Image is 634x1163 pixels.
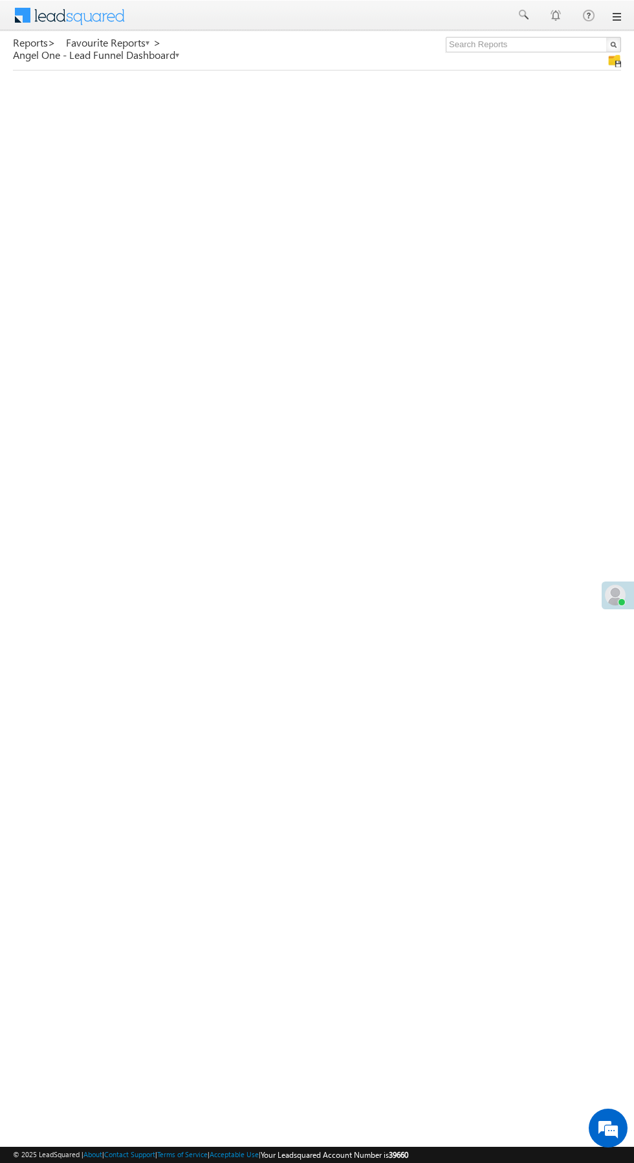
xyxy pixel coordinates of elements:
a: Terms of Service [157,1150,208,1158]
span: 39660 [389,1150,408,1160]
a: Reports> [13,37,56,49]
a: Angel One - Lead Funnel Dashboard [13,49,180,61]
a: Acceptable Use [210,1150,259,1158]
a: Contact Support [104,1150,155,1158]
input: Search Reports [446,37,621,52]
span: Your Leadsquared Account Number is [261,1150,408,1160]
a: About [83,1150,102,1158]
a: Favourite Reports > [66,37,161,49]
span: © 2025 LeadSquared | | | | | [13,1149,408,1161]
span: > [48,35,56,50]
img: Manage all your saved reports! [608,54,621,67]
span: > [153,35,161,50]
